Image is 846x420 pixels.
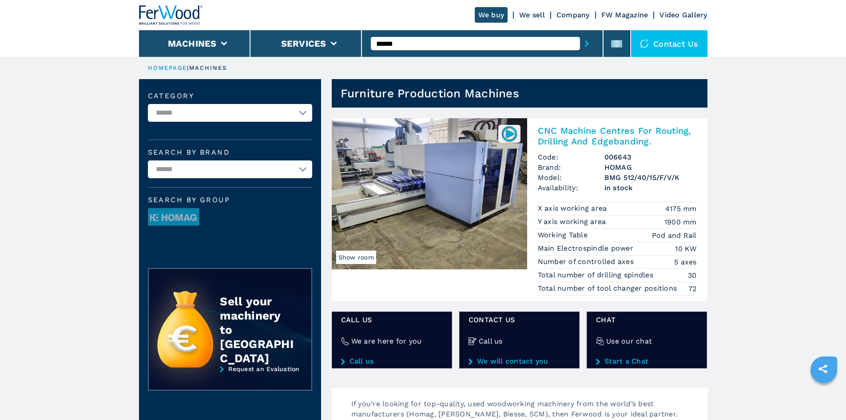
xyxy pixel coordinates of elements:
a: Video Gallery [659,11,707,19]
span: CONTACT US [469,315,570,325]
span: Chat [596,315,698,325]
em: 10 KW [675,244,696,254]
h3: HOMAG [604,162,697,172]
h3: 006643 [604,152,697,162]
h4: We are here for you [351,336,422,346]
button: Machines [168,38,217,49]
button: submit-button [580,33,594,54]
h1: Furniture Production Machines [341,86,519,100]
span: Search by group [148,196,312,204]
img: CNC Machine Centres For Routing, Drilling And Edgebanding. HOMAG BMG 512/40/15/F/V/K [332,118,527,269]
span: Show room [336,251,376,264]
a: Request an Evaluation [148,365,312,397]
p: Working Table [538,230,590,240]
p: machines [189,64,227,72]
img: We are here for you [341,337,349,345]
img: 006643 [500,125,518,142]
a: HOMEPAGE [148,64,187,71]
p: Number of controlled axes [538,257,636,267]
a: CNC Machine Centres For Routing, Drilling And Edgebanding. HOMAG BMG 512/40/15/F/V/KShow room0066... [332,118,707,301]
h3: BMG 512/40/15/F/V/K [604,172,697,183]
p: Total number of tool changer positions [538,284,679,293]
p: X axis working area [538,204,609,213]
p: Main Electrospindle power [538,244,636,253]
label: Search by brand [148,149,312,156]
a: We sell [519,11,545,19]
button: Services [281,38,326,49]
span: Code: [538,152,604,162]
iframe: Chat [808,380,839,413]
span: in stock [604,183,697,193]
a: Company [556,11,590,19]
a: FW Magazine [601,11,648,19]
h4: Call us [479,336,503,346]
p: Total number of drilling spindles [538,270,656,280]
span: | [187,64,189,71]
em: 4175 mm [665,204,697,214]
a: Call us [341,357,443,365]
div: Sell your machinery to [GEOGRAPHIC_DATA] [220,294,294,365]
h2: CNC Machine Centres For Routing, Drilling And Edgebanding. [538,125,697,147]
span: Availability: [538,183,604,193]
div: Contact us [631,30,707,57]
label: Category [148,92,312,100]
p: Y axis working area [538,217,608,227]
img: Call us [469,337,477,345]
img: Contact us [640,39,649,48]
span: Call us [341,315,443,325]
em: 30 [688,270,697,280]
a: sharethis [812,358,834,380]
span: Brand: [538,162,604,172]
h4: Use our chat [606,336,652,346]
a: We buy [475,7,508,23]
em: 72 [688,284,697,294]
img: image [148,208,199,226]
a: We will contact you [469,357,570,365]
a: Start a Chat [596,357,698,365]
img: Use our chat [596,337,604,345]
em: 1900 mm [664,217,697,227]
em: 5 axes [674,257,697,267]
em: Pod and Rail [652,230,697,240]
img: Ferwood [139,5,203,25]
span: Model: [538,172,604,183]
